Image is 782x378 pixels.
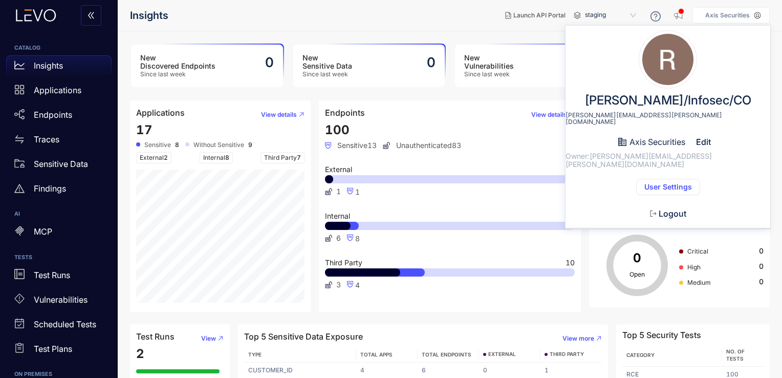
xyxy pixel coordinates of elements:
[325,141,377,150] span: Sensitive 13
[14,255,103,261] h6: TESTS
[566,112,770,126] span: [PERSON_NAME][EMAIL_ADDRESS][PERSON_NAME][DOMAIN_NAME]
[14,371,103,377] h6: ON PREMISES
[193,330,224,347] button: View
[550,351,584,358] span: THIRD PARTY
[497,7,574,24] button: Launch API Portal
[513,12,566,19] span: Launch API Portal
[622,330,701,340] h4: Top 5 Security Tests
[6,339,112,363] a: Test Plans
[355,234,360,243] span: 8
[336,187,341,196] span: 1
[687,279,711,286] span: Medium
[687,247,708,255] span: Critical
[87,11,95,20] span: double-left
[636,179,700,195] button: User Settings
[659,209,686,218] span: Logout
[705,12,750,19] p: Axis Securities
[6,80,112,104] a: Applications
[759,247,764,255] span: 0
[422,351,471,358] span: TOTAL ENDPOINTS
[626,352,655,358] span: Category
[248,141,252,149] b: 9
[136,346,144,361] span: 2
[584,93,751,108] span: [PERSON_NAME]/Infosec/CO
[175,141,179,149] b: 8
[265,55,274,70] h2: 0
[336,234,341,242] span: 6
[688,134,719,150] button: Edit
[642,205,694,222] button: Logout
[34,270,70,280] p: Test Runs
[34,227,52,236] p: MCP
[225,154,229,161] span: 8
[566,259,575,266] span: 10
[260,152,305,163] span: Third Party
[642,34,693,85] img: Rituraj Vishwakarma/Infosec/CO profile
[6,154,112,178] a: Sensitive Data
[34,159,88,169] p: Sensitive Data
[6,178,112,203] a: Findings
[6,314,112,339] a: Scheduled Tests
[6,289,112,314] a: Vulnerabilities
[244,332,363,341] h4: Top 5 Sensitive Data Exposure
[136,122,153,137] span: 17
[562,335,594,342] span: View more
[261,111,297,118] span: View details
[6,222,112,246] a: MCP
[248,351,262,358] span: TYPE
[200,152,233,163] span: Internal
[464,71,514,78] span: Since last week
[81,5,101,26] button: double-left
[201,335,216,342] span: View
[523,107,575,123] button: View details
[34,61,63,70] p: Insights
[6,265,112,289] a: Test Runs
[140,54,215,70] h3: New Discovered Endpoints
[325,122,350,137] span: 100
[464,54,514,70] h3: New Vulnerabilities
[325,166,352,173] span: External
[14,45,103,51] h6: CATALOG
[488,351,516,358] span: EXTERNAL
[14,134,25,144] span: swap
[193,141,244,149] span: Without Sensitive
[34,320,96,329] p: Scheduled Tests
[140,71,215,78] span: Since last week
[759,278,764,286] span: 0
[759,262,764,270] span: 0
[14,211,103,217] h6: AI
[253,107,305,123] button: View details
[6,55,112,80] a: Insights
[136,152,171,163] span: External
[325,213,350,220] span: Internal
[325,108,365,117] h4: Endpoints
[355,187,360,196] span: 1
[726,348,745,362] span: No. of Tests
[302,71,352,78] span: Since last week
[360,351,393,358] span: TOTAL APPS
[302,54,352,70] h3: New Sensitive Data
[336,281,341,289] span: 3
[34,110,72,119] p: Endpoints
[644,183,692,191] span: User Settings
[554,330,602,347] button: View more
[6,104,112,129] a: Endpoints
[164,154,168,161] span: 2
[136,108,185,117] h4: Applications
[531,111,567,118] span: View details
[687,263,701,271] span: High
[696,137,711,146] span: Edit
[130,10,168,22] span: Insights
[6,129,112,154] a: Traces
[14,183,25,194] span: warning
[34,135,59,144] p: Traces
[144,141,171,149] span: Sensitive
[629,137,685,146] span: Axis Securities
[34,184,66,193] p: Findings
[383,141,461,150] span: Unauthenticated 83
[34,295,88,304] p: Vulnerabilities
[34,344,72,353] p: Test Plans
[355,281,360,289] span: 4
[566,152,770,169] span: Owner: [PERSON_NAME][EMAIL_ADDRESS][PERSON_NAME][DOMAIN_NAME]
[297,154,301,161] span: 7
